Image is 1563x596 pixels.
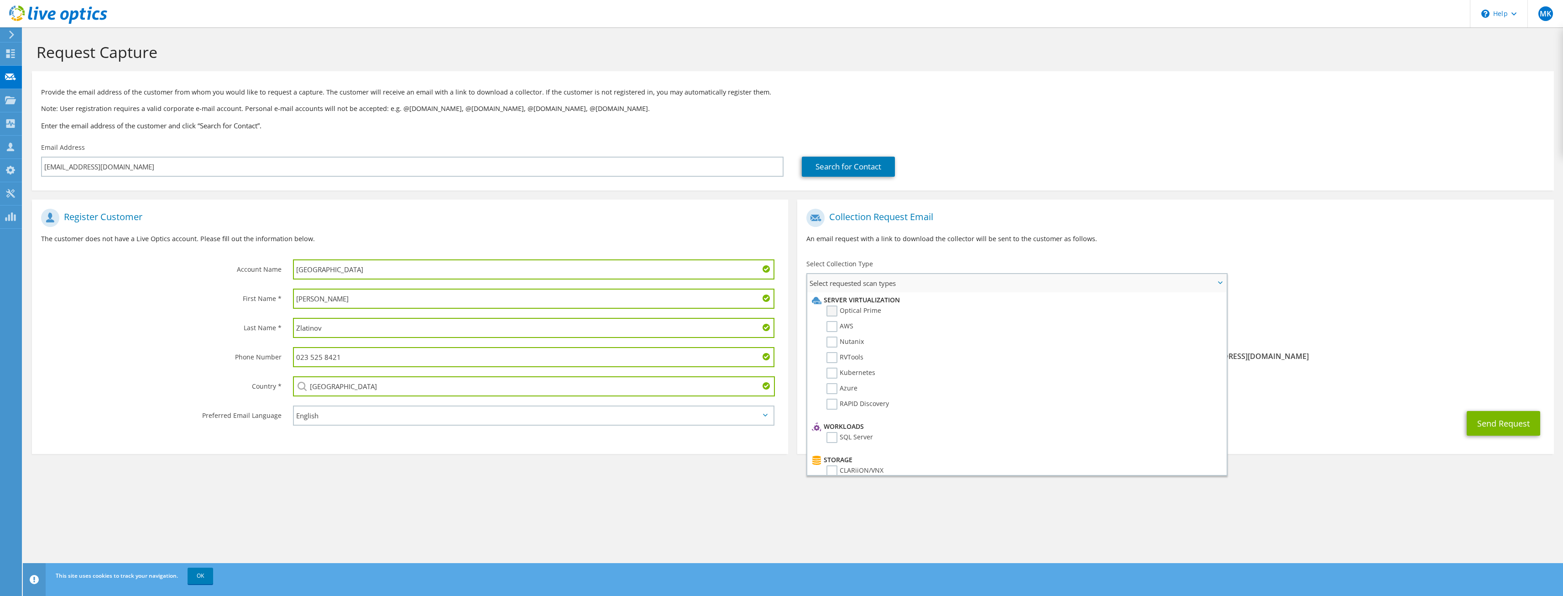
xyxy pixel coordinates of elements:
[826,352,863,363] label: RVTools
[1481,10,1490,18] svg: \n
[826,337,864,348] label: Nutanix
[41,318,282,332] label: Last Name *
[56,572,178,580] span: This site uses cookies to track your navigation.
[797,370,1553,402] div: CC & Reply To
[826,432,873,443] label: SQL Server
[826,306,881,316] label: Optical Prime
[41,259,282,274] label: Account Name
[826,321,853,332] label: AWS
[797,296,1553,330] div: Requested Collections
[810,454,1222,465] li: Storage
[1538,6,1553,21] span: MK
[1467,411,1540,436] button: Send Request
[41,87,1545,97] p: Provide the email address of the customer from whom you would like to request a capture. The cust...
[806,209,1540,227] h1: Collection Request Email
[826,368,875,379] label: Kubernetes
[826,383,857,394] label: Azure
[41,209,774,227] h1: Register Customer
[797,334,1176,366] div: To
[37,42,1545,62] h1: Request Capture
[1185,351,1545,361] span: [EMAIL_ADDRESS][DOMAIN_NAME]
[188,568,213,584] a: OK
[806,259,873,269] label: Select Collection Type
[810,421,1222,432] li: Workloads
[41,234,779,244] p: The customer does not have a Live Optics account. Please fill out the information below.
[41,121,1545,131] h3: Enter the email address of the customer and click “Search for Contact”.
[810,295,1222,306] li: Server Virtualization
[806,234,1544,244] p: An email request with a link to download the collector will be sent to the customer as follows.
[807,274,1226,292] span: Select requested scan types
[41,104,1545,114] p: Note: User registration requires a valid corporate e-mail account. Personal e-mail accounts will ...
[826,465,883,476] label: CLARiiON/VNX
[41,289,282,303] label: First Name *
[41,406,282,420] label: Preferred Email Language
[826,399,889,410] label: RAPID Discovery
[41,143,85,152] label: Email Address
[802,157,895,177] a: Search for Contact
[41,376,282,391] label: Country *
[1176,334,1554,366] div: Sender & From
[41,347,282,362] label: Phone Number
